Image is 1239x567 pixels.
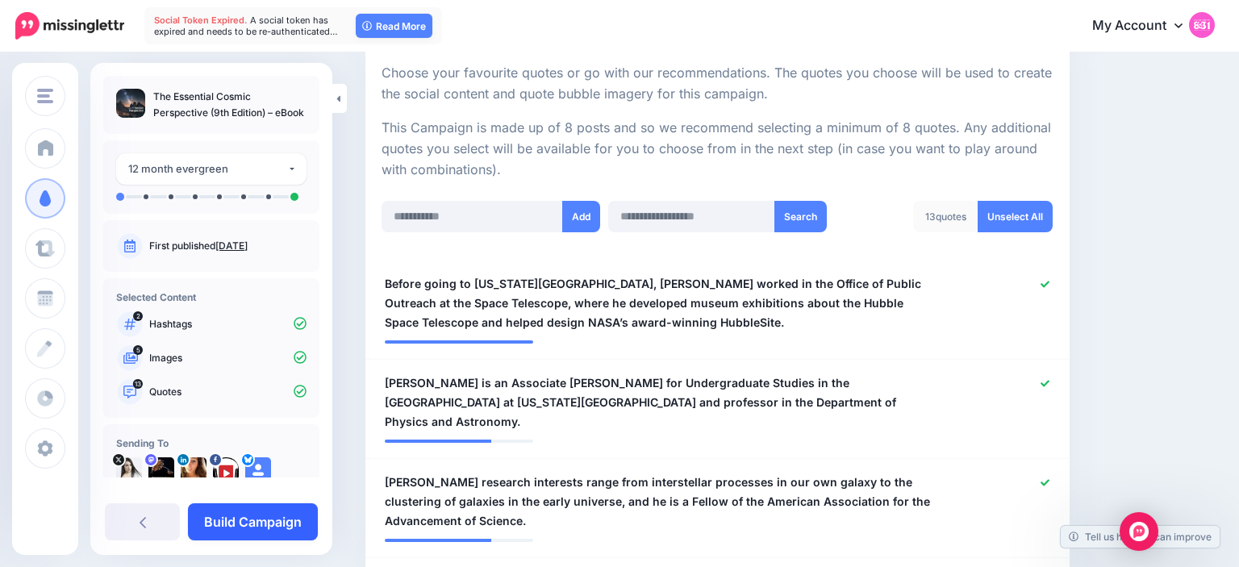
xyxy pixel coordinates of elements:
[925,211,936,223] span: 13
[116,291,307,303] h4: Selected Content
[382,118,1053,181] p: This Campaign is made up of 8 posts and so we recommend selecting a minimum of 8 quotes. Any addi...
[116,457,142,483] img: tSvj_Osu-58146.jpg
[1120,512,1158,551] div: Open Intercom Messenger
[245,457,271,483] img: user_default_image.png
[978,201,1053,232] a: Unselect All
[133,379,143,389] span: 13
[133,345,143,355] span: 5
[382,63,1053,105] p: Choose your favourite quotes or go with our recommendations. The quotes you choose will be used t...
[774,201,827,232] button: Search
[116,437,307,449] h4: Sending To
[213,457,239,483] img: 307443043_482319977280263_5046162966333289374_n-bsa149661.png
[37,89,53,103] img: menu.png
[181,457,206,483] img: 1537218439639-55706.png
[133,311,143,321] span: 2
[149,385,307,399] p: Quotes
[1061,526,1220,548] a: Tell us how we can improve
[562,201,600,232] button: Add
[385,473,935,531] span: [PERSON_NAME] research interests range from interstellar processes in our own galaxy to the clust...
[128,160,287,178] div: 12 month evergreen
[116,153,307,185] button: 12 month evergreen
[154,15,248,26] span: Social Token Expired.
[1076,6,1215,46] a: My Account
[385,274,935,332] span: Before going to [US_STATE][GEOGRAPHIC_DATA], [PERSON_NAME] worked in the Office of Public Outreac...
[148,457,174,483] img: 802740b3fb02512f-84599.jpg
[356,14,432,38] a: Read More
[154,15,338,37] span: A social token has expired and needs to be re-authenticated…
[153,89,307,121] p: The Essential Cosmic Perspective (9th Edition) – eBook
[149,351,307,365] p: Images
[149,239,307,253] p: First published
[116,89,145,118] img: b20f18ec8d0e1d4393d399cd9f0e628a_thumb.jpg
[15,12,124,40] img: Missinglettr
[149,317,307,331] p: Hashtags
[385,373,935,432] span: [PERSON_NAME] is an Associate [PERSON_NAME] for Undergraduate Studies in the [GEOGRAPHIC_DATA] at...
[215,240,248,252] a: [DATE]
[913,201,978,232] div: quotes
